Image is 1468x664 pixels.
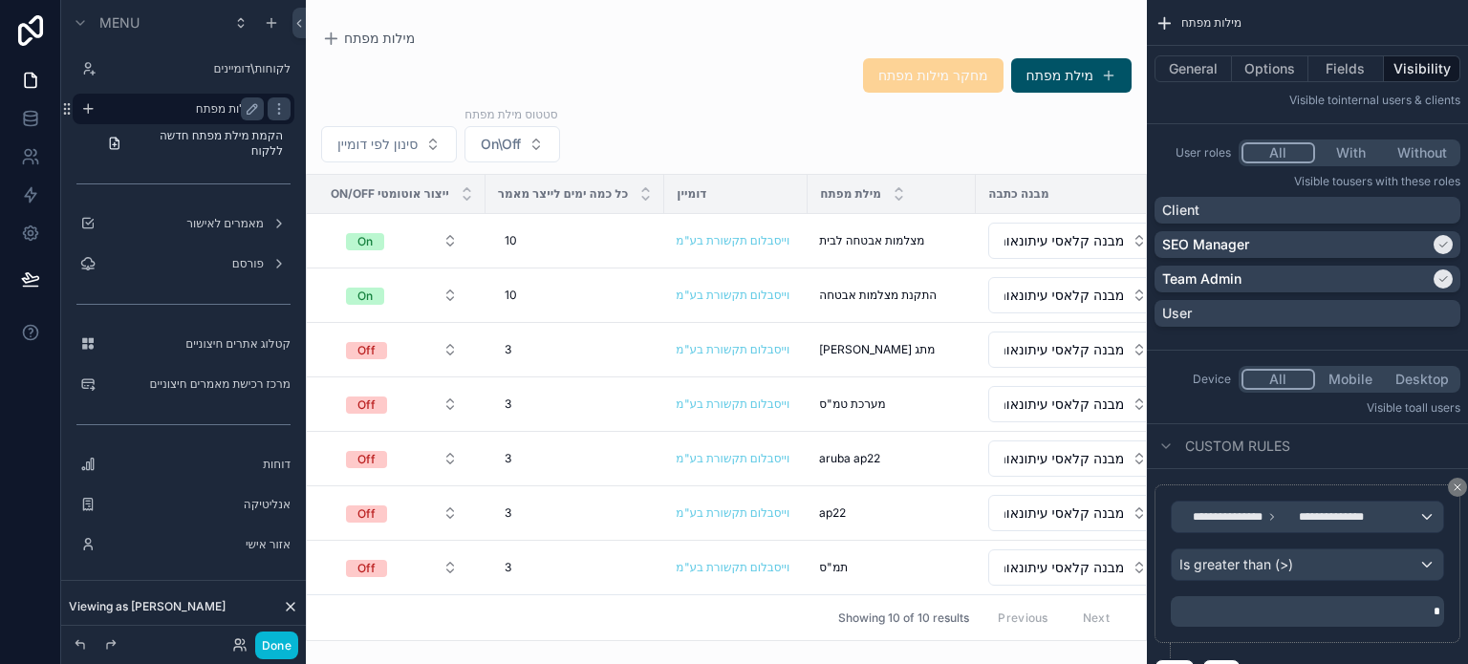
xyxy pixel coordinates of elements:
[103,376,291,392] label: מרכז רכישת מאמרים חיצוניים
[1386,369,1457,390] button: Desktop
[103,101,256,117] label: מילות מפתח
[130,128,283,159] span: הקמת מילת מפתח חדשה ללקוח
[103,61,291,76] label: לקוחות\דומיינים
[1155,55,1232,82] button: General
[1162,235,1249,254] p: SEO Manager
[1343,174,1460,188] span: Users with these roles
[103,256,264,271] label: פורסם
[1162,304,1192,323] p: User
[1241,369,1315,390] button: All
[1315,142,1387,163] button: With
[255,632,298,659] button: Done
[1181,15,1241,31] span: מילות מפתח
[838,610,969,626] span: Showing 10 of 10 results
[1155,145,1231,161] label: User roles
[1338,93,1460,107] span: Internal users & clients
[988,186,1048,202] span: מבנה כתבה
[498,186,629,202] span: כל כמה ימים לייצר מאמר
[103,577,291,592] label: smart AI SETUP
[1155,174,1460,189] p: Visible to
[1308,55,1385,82] button: Fields
[1185,437,1290,456] span: Custom rules
[103,537,291,552] label: אזור אישי
[96,128,294,159] a: הקמת מילת מפתח חדשה ללקוח
[1315,369,1387,390] button: Mobile
[1162,201,1199,220] p: Client
[1241,142,1315,163] button: All
[1384,55,1460,82] button: Visibility
[1179,555,1293,574] span: Is greater than (>)
[331,186,449,202] span: On/Off ייצור אוטומטי
[1232,55,1308,82] button: Options
[1155,93,1460,108] p: Visible to
[103,497,291,512] label: אנליטיקה
[677,186,706,202] span: דומיין
[820,186,881,202] span: מילת מפתח
[1171,548,1444,581] button: Is greater than (>)
[103,336,291,352] label: קטלוג אתרים חיצוניים
[1386,142,1457,163] button: Without
[99,13,140,32] span: Menu
[1155,372,1231,387] label: Device
[1415,400,1460,415] span: all users
[1155,400,1460,416] p: Visible to
[1162,269,1241,289] p: Team Admin
[103,457,291,472] label: דוחות
[103,216,264,231] label: מאמרים לאישור
[69,599,226,614] span: Viewing as [PERSON_NAME]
